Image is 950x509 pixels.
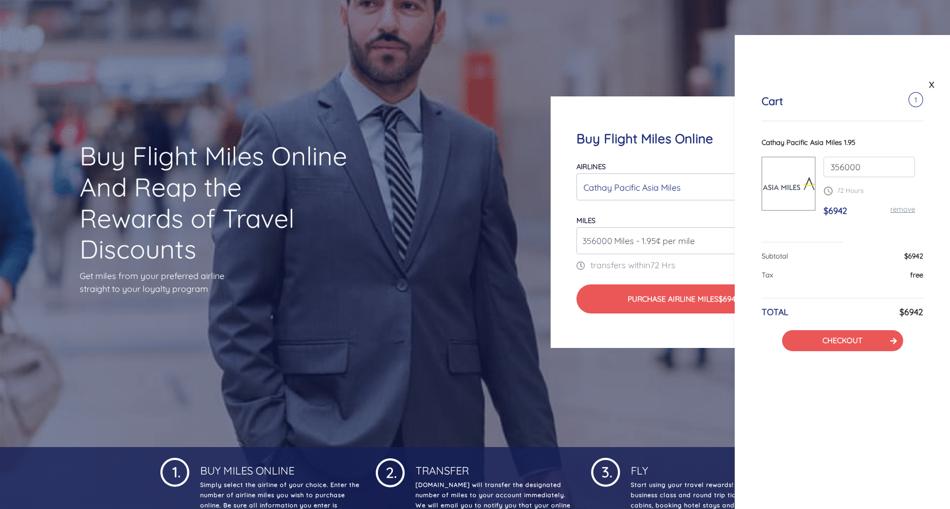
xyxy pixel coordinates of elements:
[80,269,348,295] p: Get miles from your preferred airline straight to your loyalty program
[576,216,595,225] label: miles
[782,330,903,351] button: CHECKOUT
[650,260,675,270] span: 72 Hrs
[762,138,855,147] span: Cathay Pacific Asia Miles 1.95
[762,252,788,260] span: Subtotal
[824,186,833,196] img: schedule.png
[904,252,923,260] span: $6942
[376,456,405,487] img: 1
[160,456,189,487] img: 1
[719,294,750,304] span: $6942.00
[762,172,815,196] img: Cathay-Pacific-Asia-Miles.png
[909,92,923,107] span: 1
[824,205,847,216] span: $6942
[629,456,790,477] h4: Fly
[576,173,801,200] button: Cathay Pacific Asia Miles
[890,205,915,213] a: remove
[583,177,788,198] div: Cathay Pacific Asia Miles
[762,307,789,317] h6: TOTAL
[899,307,923,317] h6: $6942
[822,336,862,345] a: CHECKOUT
[591,456,620,487] img: 1
[576,162,606,171] label: Airlines
[910,270,923,279] span: free
[762,270,773,279] span: Tax
[413,456,575,477] h4: Transfer
[824,186,915,196] p: 72 Hours
[926,76,937,93] a: X
[576,284,801,313] button: Purchase Airline Miles$6942.00
[762,95,783,108] h5: Cart
[576,131,801,147] h4: Buy Flight Miles Online
[198,456,360,477] h4: Buy Miles Online
[609,234,695,247] span: Miles - 1.95¢ per mile
[80,141,348,264] h1: Buy Flight Miles Online And Reap the Rewards of Travel Discounts
[576,259,801,271] p: transfers within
